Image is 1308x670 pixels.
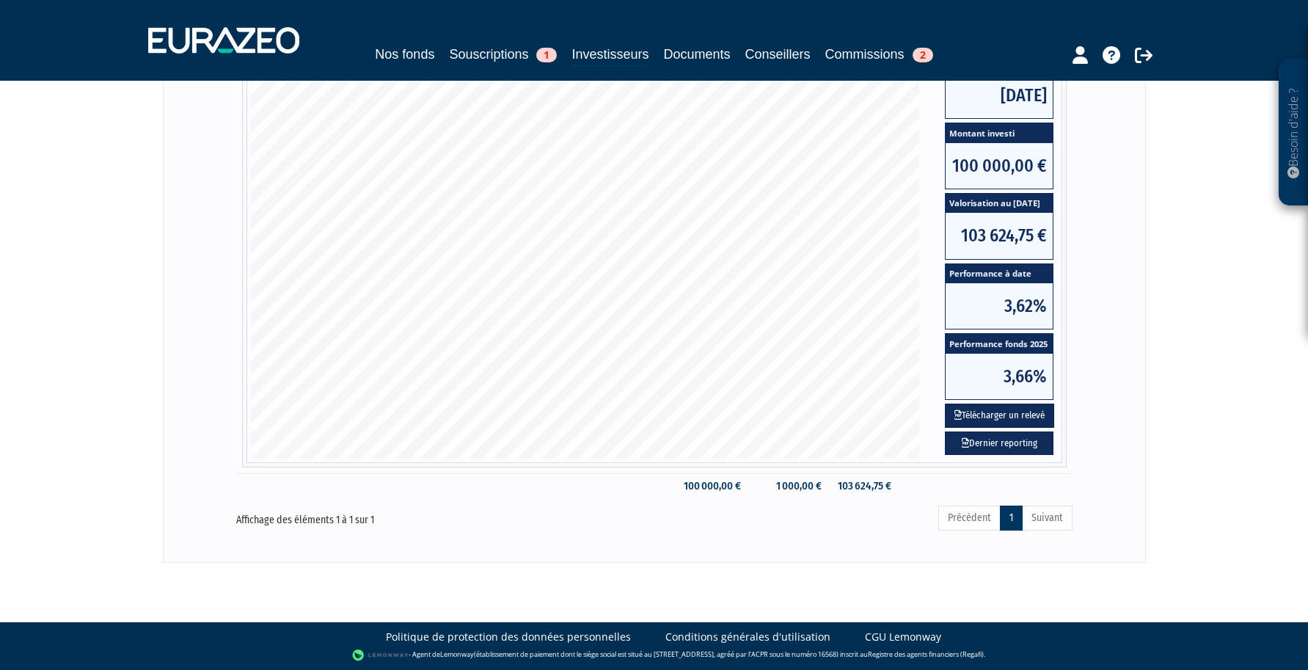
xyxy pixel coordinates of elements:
[440,649,474,659] a: Lemonway
[865,630,941,644] a: CGU Lemonway
[946,264,1053,284] span: Performance à date
[1000,506,1023,531] a: 1
[1285,67,1302,199] p: Besoin d'aide ?
[946,213,1053,258] span: 103 624,75 €
[571,44,648,67] a: Investisseurs
[946,123,1053,143] span: Montant investi
[825,44,933,65] a: Commissions2
[748,473,828,499] td: 1 000,00 €
[449,44,557,65] a: Souscriptions1
[664,44,731,65] a: Documents
[665,630,830,644] a: Conditions générales d'utilisation
[236,504,572,528] div: Affichage des éléments 1 à 1 sur 1
[673,473,748,499] td: 100 000,00 €
[946,334,1053,354] span: Performance fonds 2025
[946,194,1053,214] span: Valorisation au [DATE]
[946,73,1053,118] span: [DATE]
[946,283,1053,329] span: 3,62%
[945,404,1054,428] button: Télécharger un relevé
[745,44,811,65] a: Conseillers
[386,630,631,644] a: Politique de protection des données personnelles
[829,473,899,499] td: 103 624,75 €
[148,27,299,54] img: 1732889491-logotype_eurazeo_blanc_rvb.png
[913,48,933,62] span: 2
[352,648,409,663] img: logo-lemonway.png
[868,649,984,659] a: Registre des agents financiers (Regafi)
[946,143,1053,189] span: 100 000,00 €
[536,48,557,62] span: 1
[946,354,1053,399] span: 3,66%
[375,44,434,65] a: Nos fonds
[945,432,1053,456] a: Dernier reporting
[15,648,1293,663] div: - Agent de (établissement de paiement dont le siège social est situé au [STREET_ADDRESS], agréé p...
